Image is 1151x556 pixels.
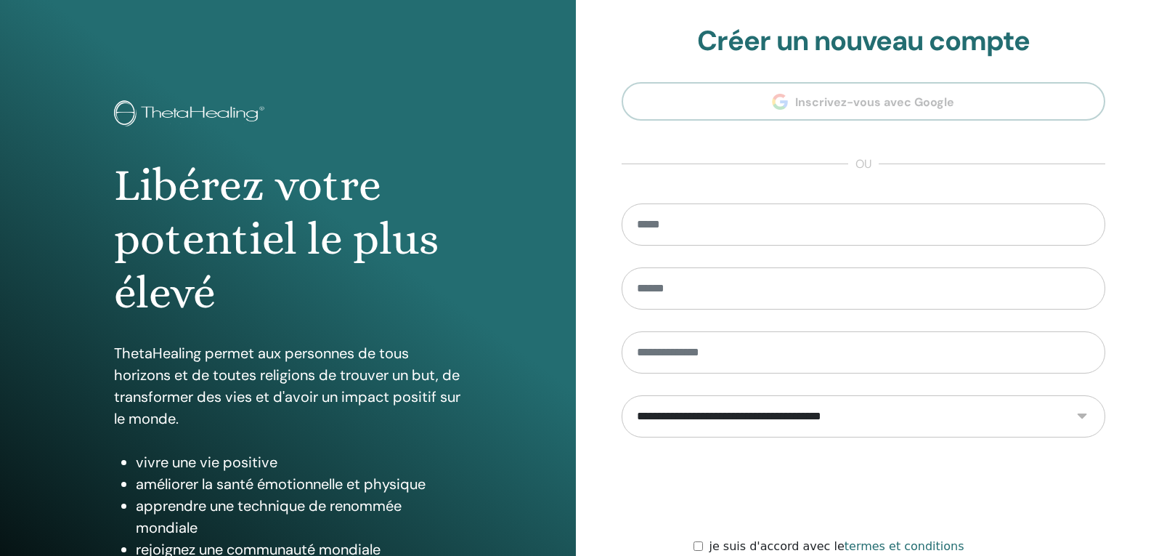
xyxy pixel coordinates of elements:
[709,538,964,555] label: je suis d'accord avec le
[622,25,1106,58] h2: Créer un nouveau compte
[845,539,964,553] a: termes et conditions
[136,451,461,473] li: vivre une vie positive
[848,156,879,173] span: ou
[114,158,461,321] h1: Libérez votre potentiel le plus élevé
[114,342,461,430] p: ThetaHealing permet aux personnes de tous horizons et de toutes religions de trouver un but, de t...
[753,459,974,516] iframe: reCAPTCHA
[136,473,461,495] li: améliorer la santé émotionnelle et physique
[136,495,461,539] li: apprendre une technique de renommée mondiale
